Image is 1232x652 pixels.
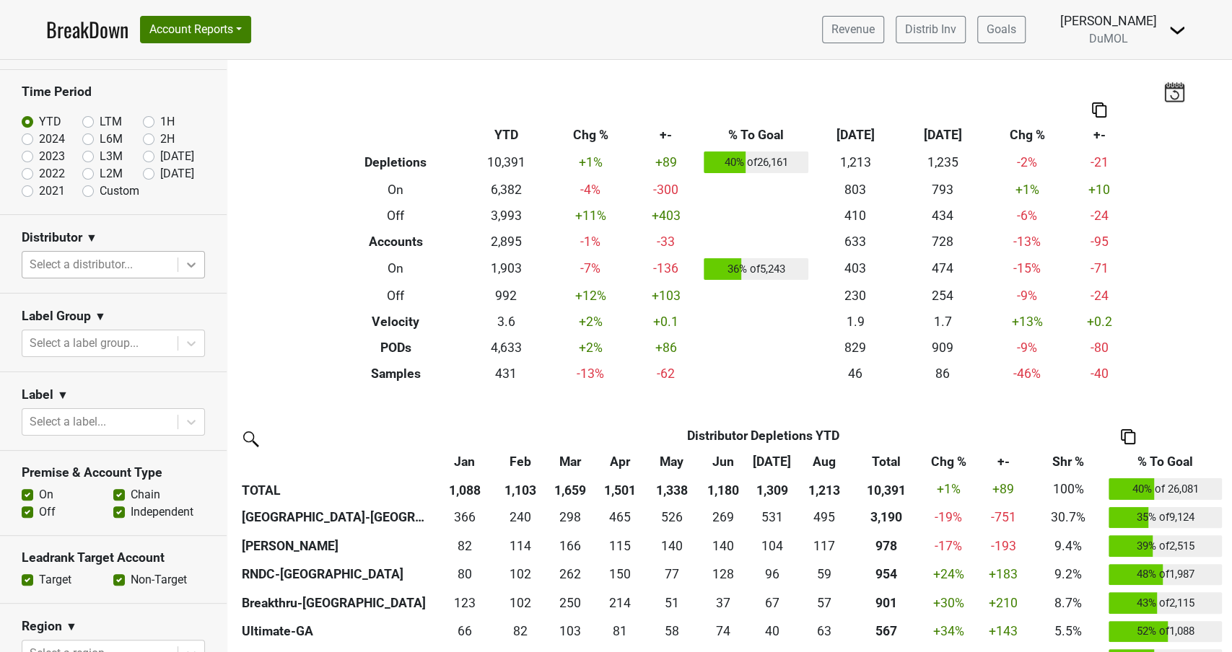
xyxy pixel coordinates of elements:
[22,465,205,480] h3: Premise & Account Type
[238,449,434,475] th: &nbsp;: activate to sort column ascending
[329,255,463,283] th: On
[434,589,496,617] td: 122.51
[751,565,793,583] div: 96
[632,361,701,387] td: -62
[1060,12,1157,30] div: [PERSON_NAME]
[57,387,69,404] span: ▼
[702,508,744,527] div: 269
[987,177,1068,203] td: +1 %
[1089,32,1128,45] span: DuMOL
[238,426,261,449] img: filter
[434,503,496,532] td: 365.7
[987,122,1068,148] th: Chg %
[496,503,545,532] td: 240.1
[599,508,641,527] div: 465
[1092,102,1106,118] img: Copy to clipboard
[699,589,748,617] td: 36.669
[160,165,194,182] label: [DATE]
[702,622,744,640] div: 74
[545,449,596,475] th: Mar: activate to sort column ascending
[550,177,632,203] td: -4 %
[496,423,1031,449] th: Distributor Depletions YTD
[545,560,596,589] td: 261.5
[977,16,1026,43] a: Goals
[979,508,1028,527] div: -751
[329,229,463,255] th: Accounts
[1168,22,1186,39] img: Dropdown Menu
[499,622,541,640] div: 82
[595,560,645,589] td: 150.167
[632,203,701,229] td: +403
[329,309,463,335] th: Velocity
[797,475,852,503] th: 1,213
[550,203,632,229] td: +11 %
[645,617,699,646] td: 57.66
[160,113,175,131] label: 1H
[548,565,592,583] div: 262
[979,622,1028,640] div: +143
[822,16,884,43] a: Revenue
[499,594,541,612] div: 102
[66,618,77,635] span: ▼
[852,503,922,532] th: 3189.603
[1068,361,1130,387] td: -40
[140,16,251,43] button: Account Reports
[160,148,194,165] label: [DATE]
[39,165,65,182] label: 2022
[499,537,541,555] div: 114
[1105,449,1226,475] th: % To Goal: activate to sort column ascending
[922,532,976,560] td: -17 %
[550,122,632,148] th: Chg %
[238,475,434,503] th: TOTAL
[463,335,550,361] td: 4,633
[1121,429,1135,444] img: Copy to clipboard
[987,148,1068,177] td: -2 %
[992,482,1014,496] span: +89
[22,84,205,100] h3: Time Period
[648,565,696,583] div: 77
[800,508,848,527] div: 495
[751,622,793,640] div: 40
[702,594,744,612] div: 37
[1031,475,1105,503] td: 100%
[645,560,699,589] td: 76.666
[800,537,848,555] div: 117
[979,594,1028,612] div: +210
[238,532,434,560] th: [PERSON_NAME]
[329,283,463,309] th: Off
[852,560,922,589] th: 953.802
[131,571,187,589] label: Non-Target
[987,335,1068,361] td: -9 %
[852,532,922,560] th: 978.169
[550,361,632,387] td: -13 %
[238,560,434,589] th: RNDC-[GEOGRAPHIC_DATA]
[599,594,641,612] div: 214
[797,589,852,617] td: 57.002
[499,508,541,527] div: 240
[812,229,899,255] td: 633
[648,594,696,612] div: 51
[987,361,1068,387] td: -46 %
[100,113,122,131] label: LTM
[645,532,699,560] td: 140.333
[812,255,899,283] td: 403
[39,131,65,148] label: 2024
[1068,255,1130,283] td: -71
[852,589,922,617] th: 901.348
[1068,229,1130,255] td: -95
[595,532,645,560] td: 114.666
[748,475,797,503] th: 1,309
[496,589,545,617] td: 102.491
[329,203,463,229] th: Off
[632,229,701,255] td: -33
[550,335,632,361] td: +2 %
[329,335,463,361] th: PODs
[852,475,922,503] th: 10,391
[499,565,541,583] div: 102
[748,503,797,532] td: 531.336
[437,622,492,640] div: 66
[645,475,699,503] th: 1,338
[550,148,632,177] td: +1 %
[748,617,797,646] td: 39.5
[599,565,641,583] div: 150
